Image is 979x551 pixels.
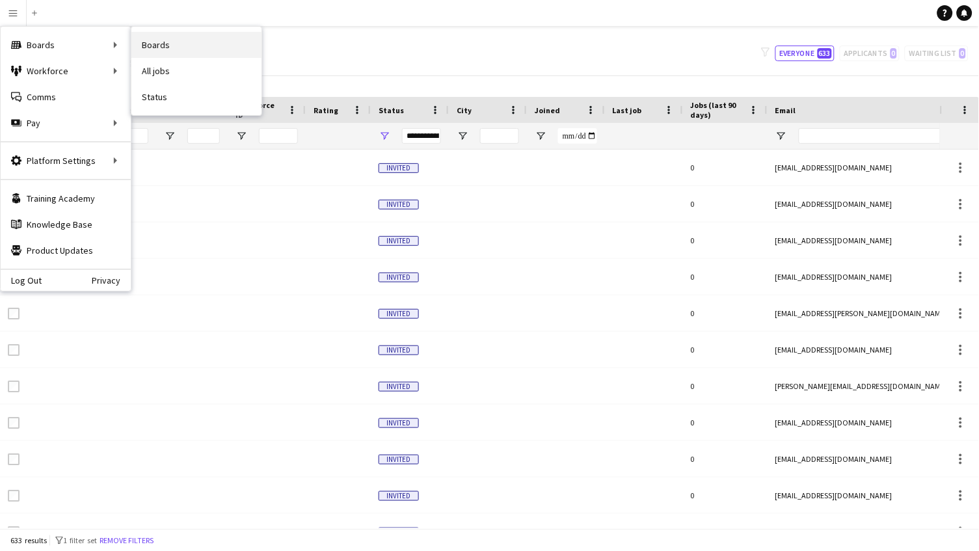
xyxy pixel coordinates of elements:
[613,105,642,115] span: Last job
[683,295,768,331] div: 0
[775,46,835,61] button: Everyone633
[92,275,131,286] a: Privacy
[379,200,419,209] span: Invited
[535,105,560,115] span: Joined
[1,148,131,174] div: Platform Settings
[558,128,597,144] input: Joined Filter Input
[63,535,97,545] span: 1 filter set
[1,275,42,286] a: Log Out
[259,128,298,144] input: Workforce ID Filter Input
[235,130,247,142] button: Open Filter Menu
[187,128,220,144] input: Last Name Filter Input
[683,405,768,440] div: 0
[691,100,744,120] span: Jobs (last 90 days)
[683,150,768,185] div: 0
[379,528,419,537] span: Invited
[8,344,20,356] input: Row Selection is disabled for this row (unchecked)
[775,130,787,142] button: Open Filter Menu
[683,222,768,258] div: 0
[8,417,20,429] input: Row Selection is disabled for this row (unchecked)
[379,130,390,142] button: Open Filter Menu
[683,368,768,404] div: 0
[8,453,20,465] input: Row Selection is disabled for this row (unchecked)
[314,105,338,115] span: Rating
[379,236,419,246] span: Invited
[457,130,468,142] button: Open Filter Menu
[535,130,546,142] button: Open Filter Menu
[683,186,768,222] div: 0
[379,273,419,282] span: Invited
[379,382,419,392] span: Invited
[164,130,176,142] button: Open Filter Menu
[1,84,131,110] a: Comms
[457,105,472,115] span: City
[379,309,419,319] span: Invited
[1,185,131,211] a: Training Academy
[8,526,20,538] input: Row Selection is disabled for this row (unchecked)
[131,84,262,110] a: Status
[379,418,419,428] span: Invited
[116,128,148,144] input: First Name Filter Input
[683,259,768,295] div: 0
[379,345,419,355] span: Invited
[379,491,419,501] span: Invited
[683,477,768,513] div: 0
[818,48,832,59] span: 633
[379,163,419,173] span: Invited
[379,105,404,115] span: Status
[8,490,20,502] input: Row Selection is disabled for this row (unchecked)
[683,332,768,368] div: 0
[1,58,131,84] div: Workforce
[480,128,519,144] input: City Filter Input
[683,441,768,477] div: 0
[379,455,419,464] span: Invited
[1,211,131,237] a: Knowledge Base
[131,58,262,84] a: All jobs
[683,514,768,550] div: 0
[97,533,156,548] button: Remove filters
[775,105,796,115] span: Email
[1,237,131,263] a: Product Updates
[131,32,262,58] a: Boards
[8,381,20,392] input: Row Selection is disabled for this row (unchecked)
[1,110,131,136] div: Pay
[1,32,131,58] div: Boards
[8,308,20,319] input: Row Selection is disabled for this row (unchecked)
